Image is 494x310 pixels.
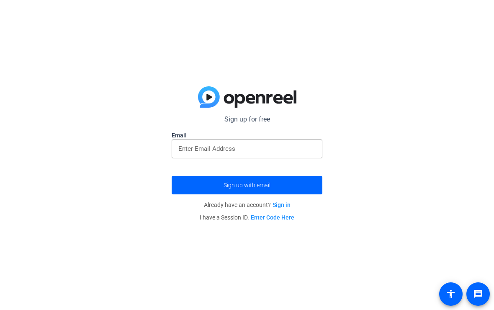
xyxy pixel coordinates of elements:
span: Already have an account? [204,201,291,208]
label: Email [172,131,322,139]
input: Enter Email Address [178,144,316,154]
a: Enter Code Here [251,214,294,221]
span: I have a Session ID. [200,214,294,221]
button: Sign up with email [172,176,322,194]
p: Sign up for free [172,114,322,124]
mat-icon: message [473,289,483,299]
a: Sign in [273,201,291,208]
img: blue-gradient.svg [198,86,296,108]
mat-icon: accessibility [446,289,456,299]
